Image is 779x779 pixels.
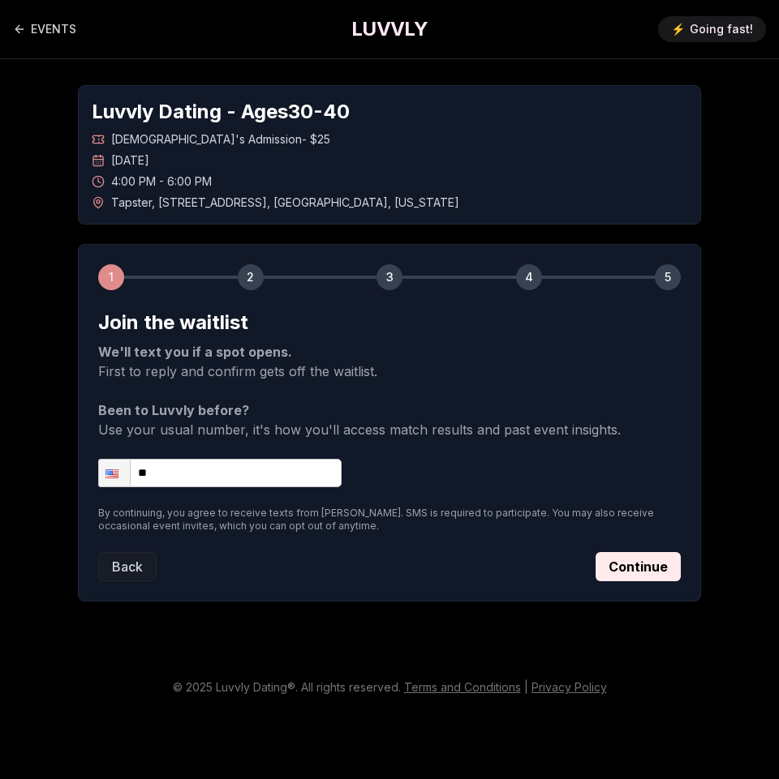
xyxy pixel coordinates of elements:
span: Going fast! [690,21,753,37]
strong: We'll text you if a spot opens. [98,344,292,360]
span: 4:00 PM - 6:00 PM [111,173,212,190]
div: United States: + 1 [99,460,130,486]
h2: Join the waitlist [98,310,681,336]
div: 5 [655,264,681,290]
a: Terms and Conditions [404,680,521,694]
div: 1 [98,264,124,290]
a: Privacy Policy [532,680,607,694]
div: 4 [516,264,542,290]
span: | [524,680,528,694]
span: [DEMOGRAPHIC_DATA]'s Admission - $25 [111,131,330,148]
button: Back [98,552,157,581]
span: [DATE] [111,152,149,169]
span: ⚡️ [671,21,685,37]
a: Back to events [13,13,76,45]
p: Use your usual number, it's how you'll access match results and past event insights. [98,400,681,439]
strong: Been to Luvvly before? [98,402,249,418]
span: Tapster , [STREET_ADDRESS] , [GEOGRAPHIC_DATA] , [US_STATE] [111,195,459,211]
p: First to reply and confirm gets off the waitlist. [98,342,681,381]
h1: Luvvly Dating - Ages 30 - 40 [92,99,687,125]
div: 3 [377,264,402,290]
p: By continuing, you agree to receive texts from [PERSON_NAME]. SMS is required to participate. You... [98,507,681,533]
div: 2 [238,264,264,290]
a: LUVVLY [351,16,428,42]
button: Continue [596,552,681,581]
